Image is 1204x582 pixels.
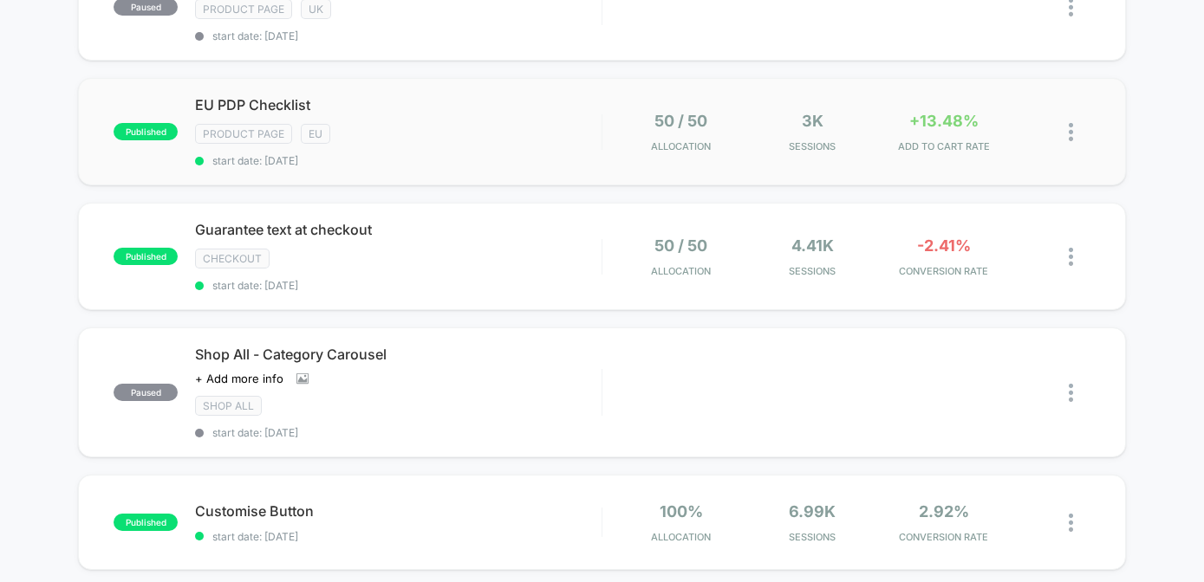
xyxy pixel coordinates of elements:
[195,396,262,416] span: SHOP ALL
[195,372,283,385] span: + Add more info
[651,265,711,277] span: Allocation
[654,112,707,130] span: 50 / 50
[195,426,601,439] span: start date: [DATE]
[654,236,707,255] span: 50 / 50
[195,96,601,113] span: EU PDP Checklist
[195,249,270,268] span: CHECKOUT
[1069,248,1073,266] img: close
[752,531,874,543] span: Sessions
[789,502,836,521] span: 6.99k
[114,123,178,140] span: published
[195,530,601,543] span: start date: [DATE]
[752,265,874,277] span: Sessions
[791,236,834,255] span: 4.41k
[286,152,328,193] button: Play, NEW DEMO 2025-VEED.mp4
[1069,123,1073,141] img: close
[415,313,455,332] div: Current time
[301,124,330,144] span: EU
[660,502,703,521] span: 100%
[882,531,1005,543] span: CONVERSION RATE
[195,221,601,238] span: Guarantee text at checkout
[917,236,971,255] span: -2.41%
[114,384,178,401] span: paused
[195,346,601,363] span: Shop All - Category Carousel
[882,265,1005,277] span: CONVERSION RATE
[9,308,36,336] button: Play, NEW DEMO 2025-VEED.mp4
[489,314,541,331] input: Volume
[1069,514,1073,532] img: close
[651,140,711,152] span: Allocation
[1069,384,1073,402] img: close
[195,502,601,520] span: Customise Button
[802,112,823,130] span: 3k
[909,112,979,130] span: +13.48%
[195,124,292,144] span: Product Page
[919,502,969,521] span: 2.92%
[752,140,874,152] span: Sessions
[195,279,601,292] span: start date: [DATE]
[114,514,178,531] span: published
[195,29,601,42] span: start date: [DATE]
[195,154,601,167] span: start date: [DATE]
[114,248,178,265] span: published
[882,140,1005,152] span: ADD TO CART RATE
[651,531,711,543] span: Allocation
[13,285,604,301] input: Seek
